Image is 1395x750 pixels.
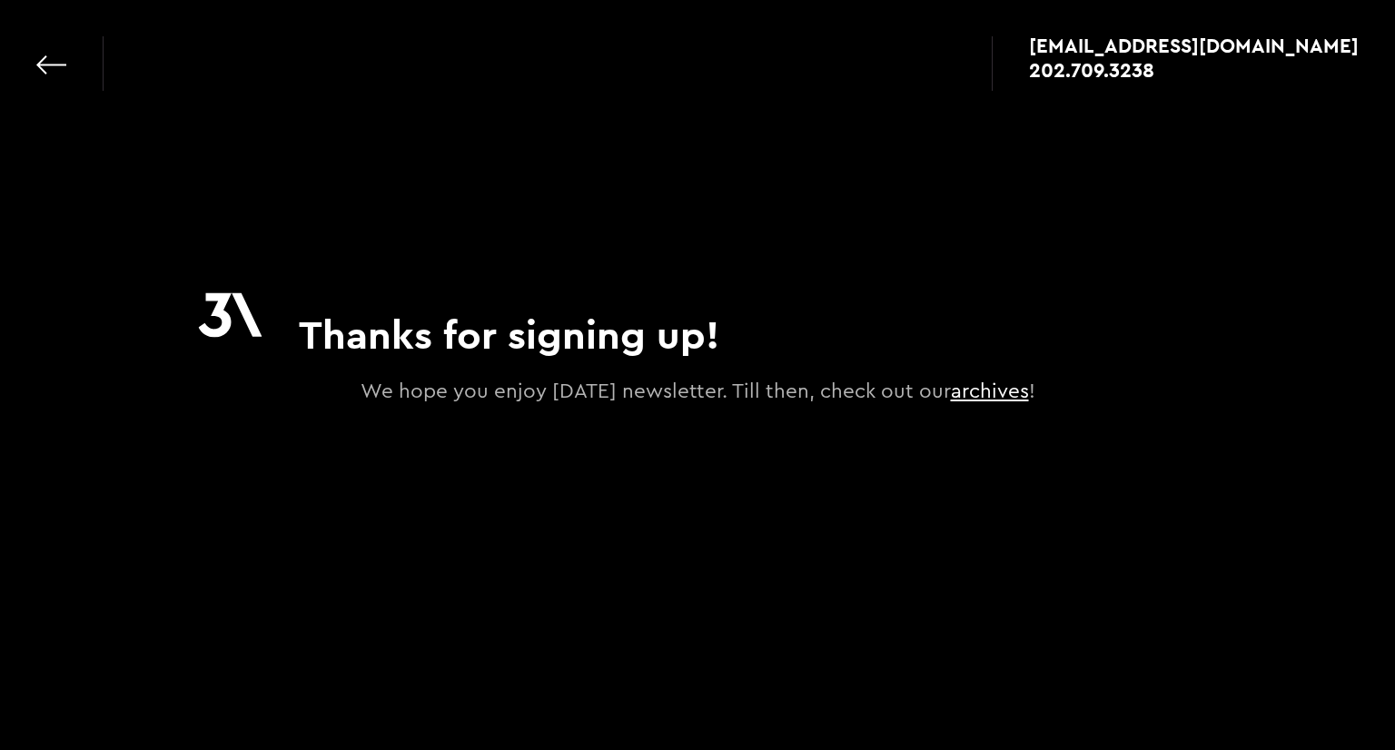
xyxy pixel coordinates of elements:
[1029,61,1154,79] div: 202.709.3238
[1029,61,1359,79] a: 202.709.3238
[299,311,719,359] h1: Thanks for signing up!
[1029,36,1359,54] a: [EMAIL_ADDRESS][DOMAIN_NAME]
[951,381,1029,401] a: archives
[198,377,1197,408] p: We hope you enjoy [DATE] newsletter. Till then, check out our !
